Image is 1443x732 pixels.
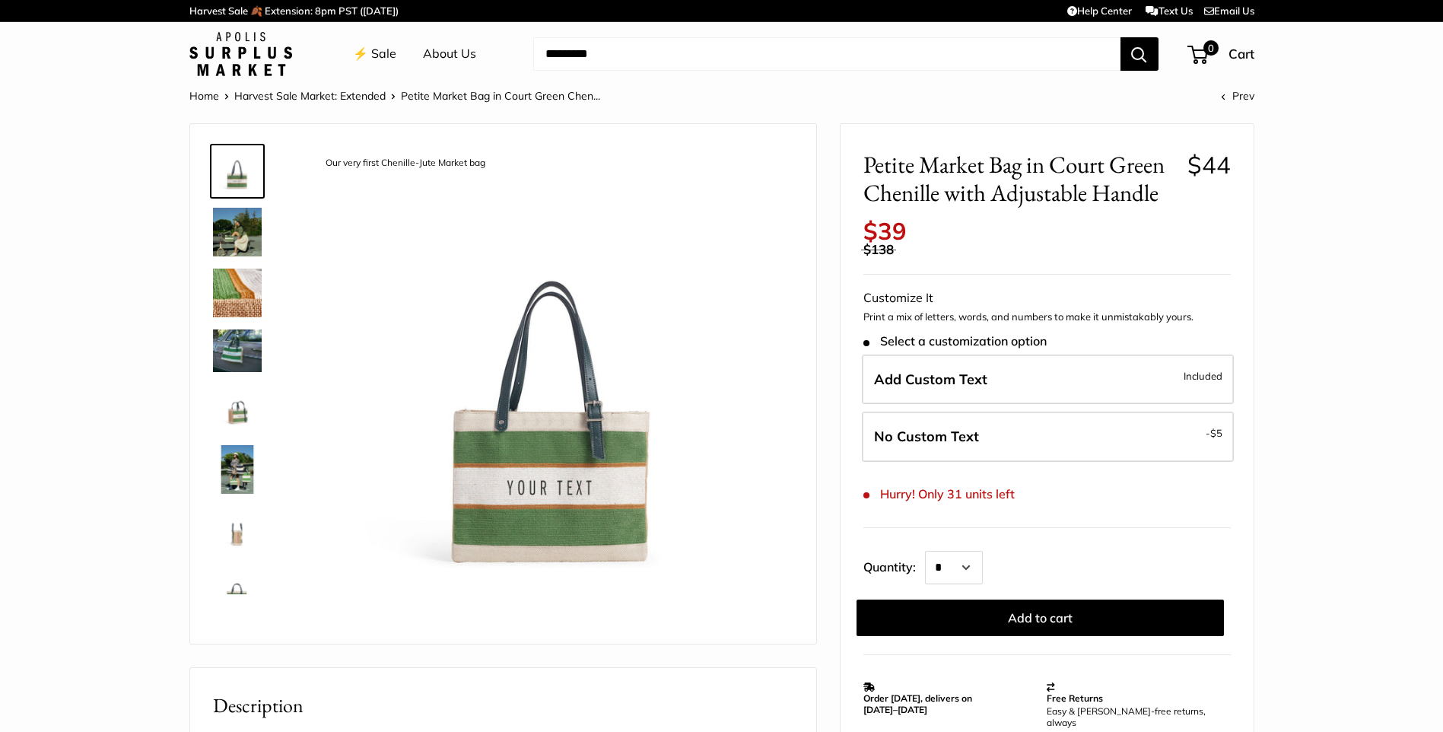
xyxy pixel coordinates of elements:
[1146,5,1192,17] a: Text Us
[210,205,265,259] a: description_Adjustable Handles for whatever mood you are in
[863,287,1231,310] div: Customize It
[863,241,894,257] span: $138
[210,442,265,497] a: Petite Market Bag in Court Green Chenille with Adjustable Handle
[1047,705,1223,728] p: Easy & [PERSON_NAME]-free returns, always
[189,89,219,103] a: Home
[863,546,925,584] label: Quantity:
[312,147,793,629] img: description_Our very first Chenille-Jute Market bag
[1228,46,1254,62] span: Cart
[423,43,476,65] a: About Us
[863,216,907,246] span: $39
[210,381,265,436] a: Petite Market Bag in Court Green Chenille with Adjustable Handle
[210,266,265,320] a: description_A close up of our first Chenille Jute Market Bag
[863,151,1176,207] span: Petite Market Bag in Court Green Chenille with Adjustable Handle
[863,692,972,715] strong: Order [DATE], delivers on [DATE]–[DATE]
[401,89,600,103] span: Petite Market Bag in Court Green Chen...
[213,691,793,721] h2: Description
[1210,427,1222,439] span: $5
[1203,40,1218,56] span: 0
[189,86,600,106] nav: Breadcrumb
[1187,150,1231,180] span: $44
[210,564,265,619] a: description_Stamp of authenticity printed on the back
[863,334,1047,348] span: Select a customization option
[1204,5,1254,17] a: Email Us
[210,144,265,199] a: description_Our very first Chenille-Jute Market bag
[1189,42,1254,66] a: 0 Cart
[353,43,396,65] a: ⚡️ Sale
[874,428,979,445] span: No Custom Text
[863,310,1231,325] p: Print a mix of letters, words, and numbers to make it unmistakably yours.
[213,567,262,616] img: description_Stamp of authenticity printed on the back
[213,445,262,494] img: Petite Market Bag in Court Green Chenille with Adjustable Handle
[189,32,292,76] img: Apolis: Surplus Market
[213,208,262,256] img: description_Adjustable Handles for whatever mood you are in
[1067,5,1132,17] a: Help Center
[210,326,265,374] a: description_Part of our original Chenille Collection
[213,384,262,433] img: Petite Market Bag in Court Green Chenille with Adjustable Handle
[1206,424,1222,442] span: -
[1047,692,1103,704] strong: Free Returns
[213,329,262,371] img: description_Part of our original Chenille Collection
[213,269,262,317] img: description_A close up of our first Chenille Jute Market Bag
[318,153,493,173] div: Our very first Chenille-Jute Market bag
[210,503,265,558] a: Petite Market Bag in Court Green Chenille with Adjustable Handle
[857,600,1224,636] button: Add to cart
[213,506,262,555] img: Petite Market Bag in Court Green Chenille with Adjustable Handle
[862,355,1234,405] label: Add Custom Text
[213,147,262,196] img: description_Our very first Chenille-Jute Market bag
[863,487,1015,501] span: Hurry! Only 31 units left
[862,412,1234,462] label: Leave Blank
[1120,37,1159,71] button: Search
[1221,89,1254,103] a: Prev
[234,89,386,103] a: Harvest Sale Market: Extended
[1184,367,1222,385] span: Included
[874,371,987,388] span: Add Custom Text
[533,37,1120,71] input: Search...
